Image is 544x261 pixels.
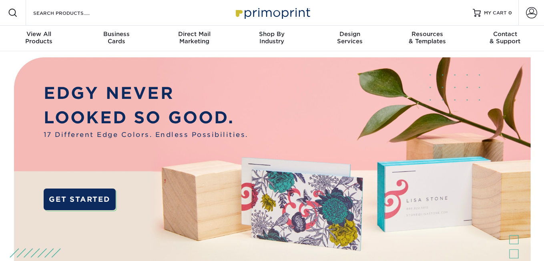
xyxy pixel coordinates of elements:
[233,26,311,51] a: Shop ByIndustry
[232,4,312,21] img: Primoprint
[466,30,544,45] div: & Support
[508,10,512,16] span: 0
[155,26,233,51] a: Direct MailMarketing
[44,105,248,130] p: LOOKED SO GOOD.
[389,26,466,51] a: Resources& Templates
[233,30,311,45] div: Industry
[389,30,466,45] div: & Templates
[233,30,311,38] span: Shop By
[32,8,110,18] input: SEARCH PRODUCTS.....
[311,30,389,38] span: Design
[155,30,233,45] div: Marketing
[44,81,248,105] p: EDGY NEVER
[466,26,544,51] a: Contact& Support
[311,30,389,45] div: Services
[44,130,248,139] span: 17 Different Edge Colors. Endless Possibilities.
[484,10,507,16] span: MY CART
[78,30,155,38] span: Business
[78,30,155,45] div: Cards
[78,26,155,51] a: BusinessCards
[389,30,466,38] span: Resources
[44,189,116,210] a: GET STARTED
[466,30,544,38] span: Contact
[311,26,389,51] a: DesignServices
[155,30,233,38] span: Direct Mail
